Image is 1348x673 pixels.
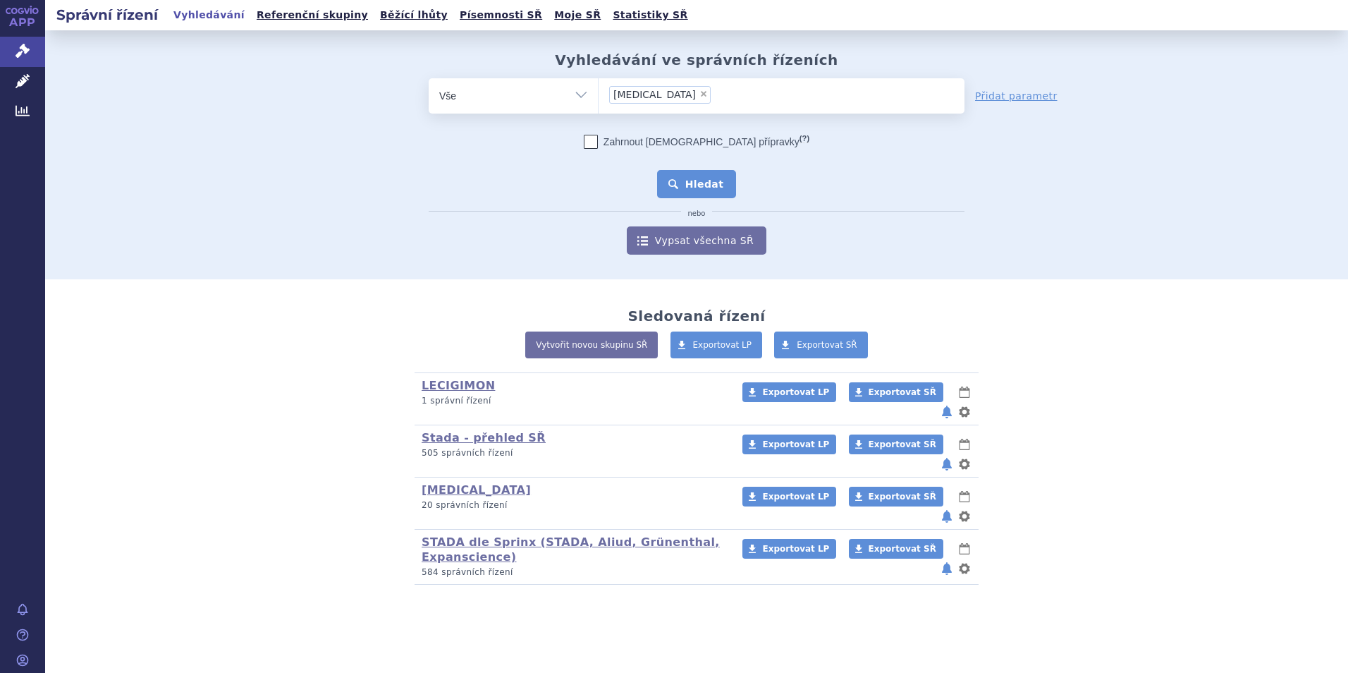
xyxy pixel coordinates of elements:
[422,499,724,511] p: 20 správních řízení
[627,226,766,255] a: Vypsat všechna SŘ
[957,456,972,473] button: nastavení
[762,544,829,554] span: Exportovat LP
[422,395,724,407] p: 1 správní řízení
[681,210,713,218] i: nebo
[715,85,723,103] input: [MEDICAL_DATA]
[742,435,836,454] a: Exportovat LP
[422,379,495,392] a: LECIGIMON
[742,382,836,402] a: Exportovat LP
[584,135,809,149] label: Zahrnout [DEMOGRAPHIC_DATA] přípravky
[957,384,972,401] button: lhůty
[169,6,249,25] a: Vyhledávání
[422,483,531,497] a: [MEDICAL_DATA]
[252,6,372,25] a: Referenční skupiny
[376,6,452,25] a: Běžící lhůty
[525,332,658,358] a: Vytvořit novou skupinu SŘ
[869,544,936,554] span: Exportovat SŘ
[957,508,972,525] button: nastavení
[849,539,943,559] a: Exportovat SŘ
[742,539,836,559] a: Exportovat LP
[762,387,829,397] span: Exportovat LP
[975,89,1058,103] a: Přidat parametr
[774,332,868,358] a: Exportovat SŘ
[45,5,169,25] h2: Správní řízení
[762,439,829,449] span: Exportovat LP
[609,86,711,104] li: golimumab
[797,340,857,350] span: Exportovat SŘ
[699,90,708,98] span: ×
[957,436,972,453] button: lhůty
[657,170,737,198] button: Hledat
[957,404,972,420] button: nastavení
[550,6,605,25] a: Moje SŘ
[869,492,936,502] span: Exportovat SŘ
[670,332,763,358] a: Exportovat LP
[957,560,972,577] button: nastavení
[849,435,943,454] a: Exportovat SŘ
[762,492,829,502] span: Exportovat LP
[940,404,954,420] button: notifikace
[555,51,838,68] h2: Vyhledávání ve správních řízeních
[869,387,936,397] span: Exportovat SŘ
[940,456,954,473] button: notifikace
[799,134,809,143] abbr: (?)
[422,447,724,459] p: 505 správních řízení
[940,560,954,577] button: notifikace
[422,566,724,578] p: 584 správních řízení
[613,90,696,99] span: [MEDICAL_DATA]
[693,340,752,350] span: Exportovat LP
[422,535,720,564] a: STADA dle Sprinx (STADA, Aliud, Grünenthal, Expanscience)
[940,508,954,525] button: notifikace
[957,488,972,505] button: lhůty
[869,439,936,449] span: Exportovat SŘ
[957,540,972,557] button: lhůty
[608,6,692,25] a: Statistiky SŘ
[742,487,836,507] a: Exportovat LP
[849,382,943,402] a: Exportovat SŘ
[455,6,546,25] a: Písemnosti SŘ
[627,308,765,325] h2: Sledovaná řízení
[849,487,943,507] a: Exportovat SŘ
[422,431,546,444] a: Stada - přehled SŘ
